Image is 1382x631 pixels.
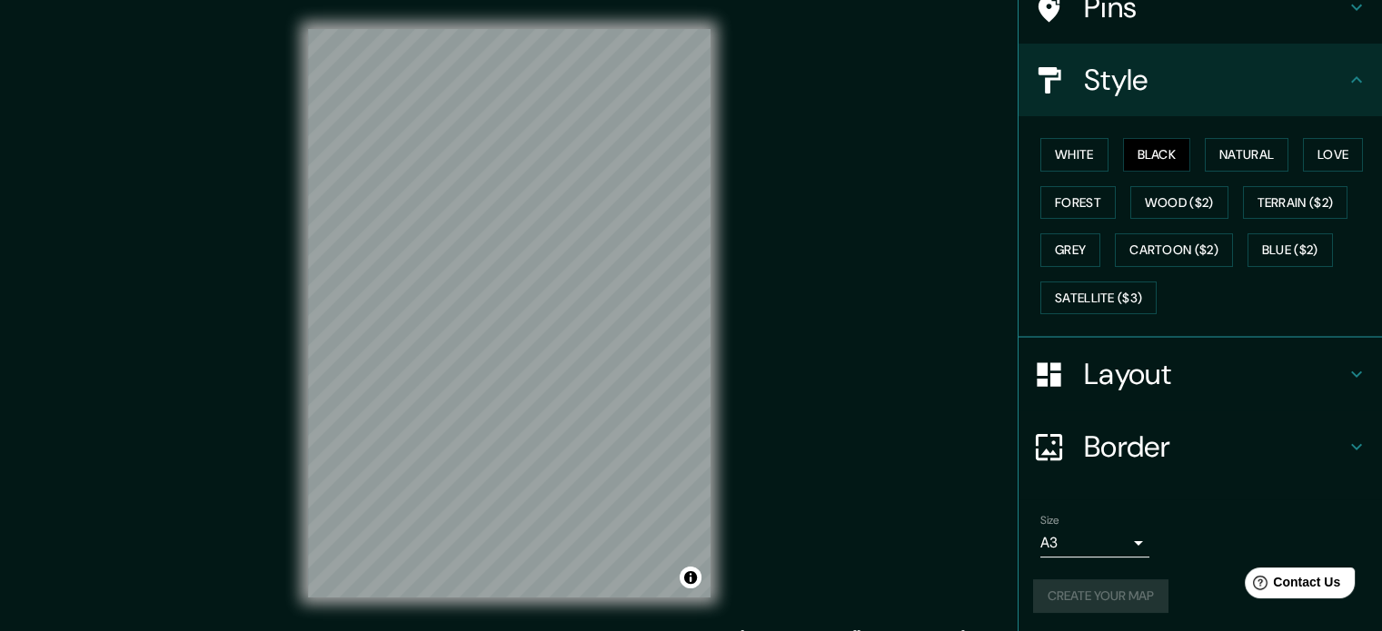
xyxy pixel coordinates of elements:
[1243,186,1348,220] button: Terrain ($2)
[1084,429,1346,465] h4: Border
[1115,233,1233,267] button: Cartoon ($2)
[1019,338,1382,410] div: Layout
[1040,186,1116,220] button: Forest
[1220,560,1362,611] iframe: Help widget launcher
[1084,62,1346,98] h4: Style
[1303,138,1363,172] button: Love
[1084,356,1346,392] h4: Layout
[1130,186,1228,220] button: Wood ($2)
[1040,281,1157,315] button: Satellite ($3)
[1040,513,1059,528] label: Size
[1205,138,1288,172] button: Natural
[308,29,711,597] canvas: Map
[1248,233,1333,267] button: Blue ($2)
[1019,410,1382,483] div: Border
[1040,138,1109,172] button: White
[1123,138,1191,172] button: Black
[1040,233,1100,267] button: Grey
[1019,44,1382,116] div: Style
[680,567,701,588] button: Toggle attribution
[1040,528,1149,557] div: A3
